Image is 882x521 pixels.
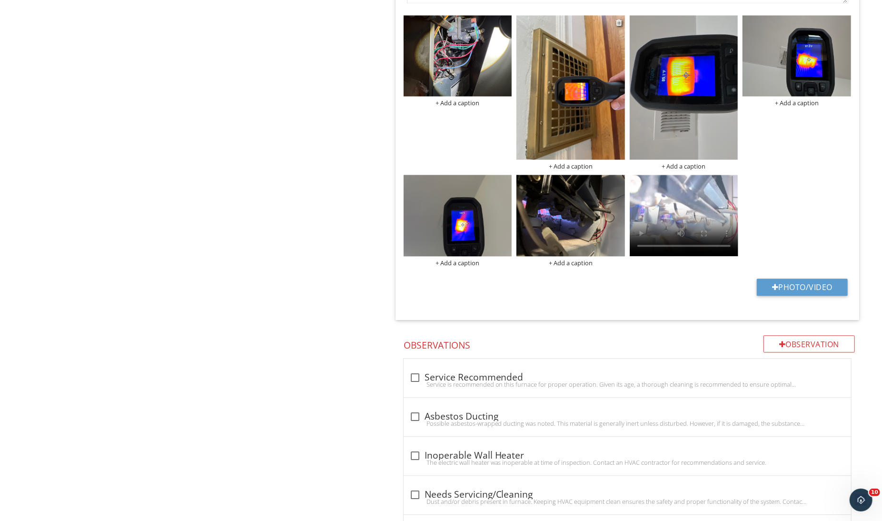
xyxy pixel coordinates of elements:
[630,162,738,170] div: + Add a caption
[743,15,851,97] img: photo.jpg
[630,15,738,160] img: photo.jpg
[850,489,872,511] iframe: Intercom live chat
[757,279,848,296] button: Photo/Video
[409,459,845,466] div: The electric wall heater was inoperable at time of inspection. Contact an HVAC contractor for rec...
[516,175,625,256] img: photo.jpg
[869,489,880,496] span: 10
[404,259,512,267] div: + Add a caption
[409,420,845,427] div: Possible asbestos-wrapped ducting was noted. This material is generally inert unless disturbed. H...
[404,15,512,97] img: photo.jpg
[404,99,512,107] div: + Add a caption
[763,335,855,352] div: Observation
[404,335,855,351] h4: Observations
[516,259,625,267] div: + Add a caption
[404,175,512,256] img: photo.jpg
[743,99,851,107] div: + Add a caption
[516,162,625,170] div: + Add a caption
[409,498,845,505] div: Dust and/or debris present in furnace. Keeping HVAC equipment clean ensures the safety and proper...
[516,15,625,160] img: photo.jpg
[409,381,845,388] div: Service is recommended on this furnace for proper operation. Given its age, a thorough cleaning i...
